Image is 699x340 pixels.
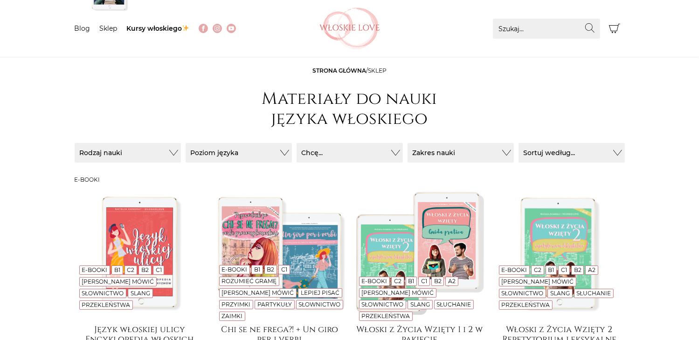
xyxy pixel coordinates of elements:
[493,19,600,39] input: Szukaj...
[82,266,107,273] a: E-booki
[141,266,149,273] a: B2
[256,89,443,129] h1: Materiały do nauki języka włoskiego
[82,290,124,297] a: Słownictwo
[501,266,527,273] a: E-booki
[501,301,550,308] a: Przekleństwa
[408,143,514,163] button: Zakres nauki
[410,301,430,308] a: Slang
[186,143,292,163] button: Poziom języka
[550,290,570,297] a: Slang
[576,290,611,297] a: Słuchanie
[221,278,277,285] a: Rozumieć gramę
[221,301,250,308] a: Przyimki
[221,313,242,320] a: Zaimki
[448,278,456,285] a: A2
[368,67,387,74] span: sklep
[221,266,247,273] a: E-booki
[605,19,625,39] button: Koszyk
[75,24,90,33] a: Blog
[574,266,581,273] a: B2
[312,67,387,74] span: /
[254,266,260,273] a: B1
[561,266,567,273] a: C1
[281,266,287,273] a: C1
[301,289,339,296] a: Lepiej pisać
[434,278,442,285] a: B2
[421,278,427,285] a: C1
[82,301,130,308] a: Przekleństwa
[182,25,189,31] img: ✨
[361,289,434,296] a: [PERSON_NAME] mówić
[361,313,410,320] a: Przekleństwa
[127,24,190,33] a: Kursy włoskiego
[361,301,403,308] a: Słownictwo
[519,143,625,163] button: Sortuj według...
[267,266,274,273] a: B2
[131,290,150,297] a: Slang
[588,266,595,273] a: A2
[82,278,154,285] a: [PERSON_NAME] mówić
[394,278,401,285] a: C2
[114,266,120,273] a: B1
[75,143,181,163] button: Rodzaj nauki
[75,177,625,183] h3: E-booki
[534,266,541,273] a: C2
[312,67,366,74] a: Strona główna
[127,266,134,273] a: C2
[298,301,340,308] a: Słownictwo
[361,278,387,285] a: E-booki
[501,290,543,297] a: Słownictwo
[408,278,414,285] a: B1
[548,266,554,273] a: B1
[221,289,294,296] a: [PERSON_NAME] mówić
[319,7,380,49] img: Włoskielove
[156,266,162,273] a: C1
[100,24,118,33] a: Sklep
[297,143,403,163] button: Chcę...
[436,301,471,308] a: Słuchanie
[501,278,574,285] a: [PERSON_NAME] mówić
[257,301,292,308] a: Partykuły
